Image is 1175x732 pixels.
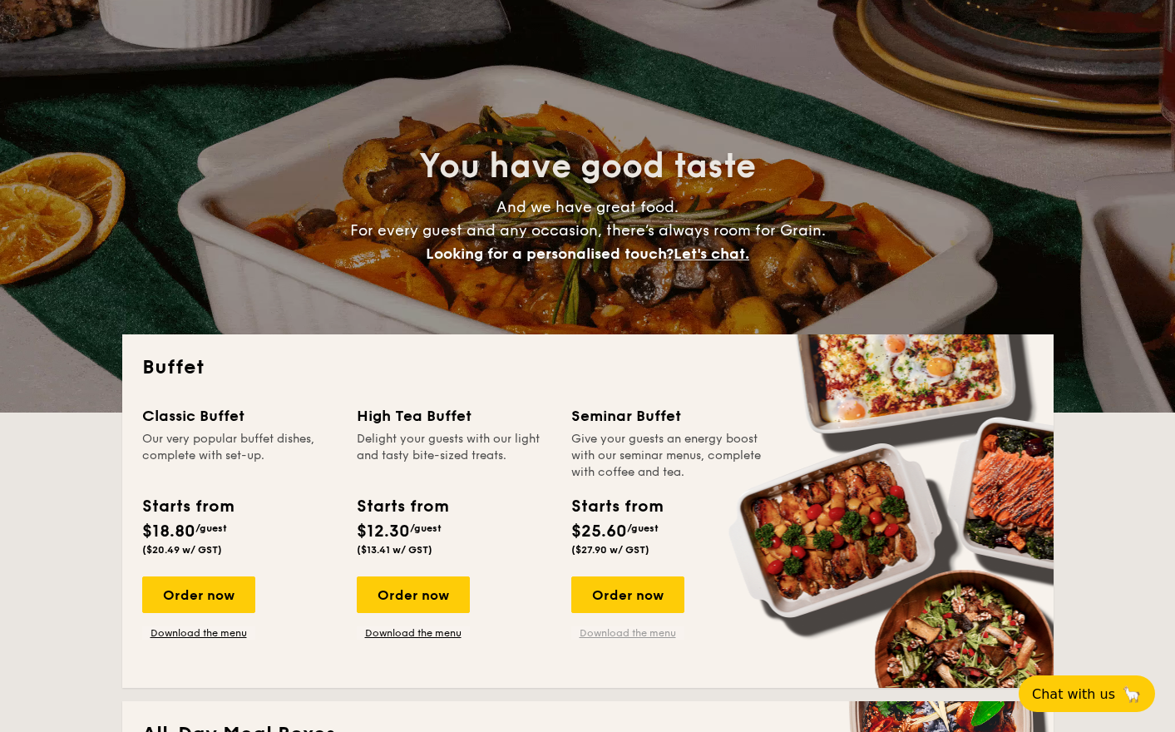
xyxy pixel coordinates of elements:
a: Download the menu [142,626,255,640]
div: Starts from [571,494,662,519]
span: $12.30 [357,522,410,542]
span: /guest [195,522,227,534]
span: 🦙 [1122,685,1142,704]
div: Classic Buffet [142,404,337,428]
div: Order now [142,576,255,613]
span: /guest [410,522,442,534]
span: /guest [627,522,659,534]
h2: Buffet [142,354,1034,381]
div: Order now [571,576,684,613]
span: And we have great food. For every guest and any occasion, there’s always room for Grain. [350,198,826,263]
div: Give your guests an energy boost with our seminar menus, complete with coffee and tea. [571,431,766,481]
span: ($13.41 w/ GST) [357,544,432,556]
div: Order now [357,576,470,613]
span: $18.80 [142,522,195,542]
span: Looking for a personalised touch? [426,245,674,263]
div: Our very popular buffet dishes, complete with set-up. [142,431,337,481]
a: Download the menu [571,626,684,640]
span: Let's chat. [674,245,749,263]
span: ($27.90 w/ GST) [571,544,649,556]
div: Starts from [357,494,447,519]
span: You have good taste [419,146,756,186]
span: ($20.49 w/ GST) [142,544,222,556]
button: Chat with us🦙 [1019,675,1155,712]
div: Seminar Buffet [571,404,766,428]
div: Starts from [142,494,233,519]
div: High Tea Buffet [357,404,551,428]
span: $25.60 [571,522,627,542]
a: Download the menu [357,626,470,640]
div: Delight your guests with our light and tasty bite-sized treats. [357,431,551,481]
span: Chat with us [1032,686,1115,702]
